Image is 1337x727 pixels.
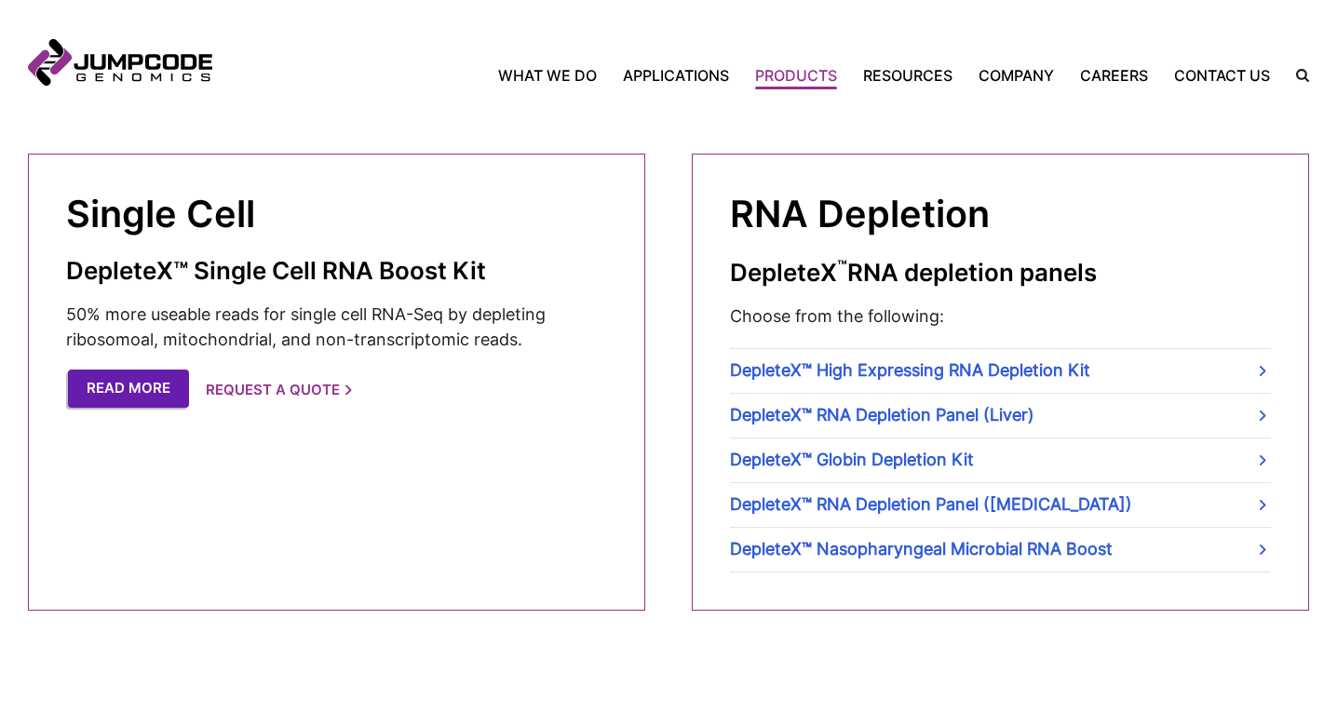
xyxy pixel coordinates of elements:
[212,64,1283,87] nav: Primary Navigation
[730,483,1272,527] a: DepleteX™ RNA Depletion Panel ([MEDICAL_DATA])
[498,64,610,87] a: What We Do
[68,370,189,408] a: Read More
[730,394,1272,438] a: DepleteX™ RNA Depletion Panel (Liver)
[610,64,742,87] a: Applications
[1161,64,1283,87] a: Contact Us
[730,438,1272,482] a: DepleteX™ Globin Depletion Kit
[66,192,608,238] h2: Single Cell
[66,303,608,353] p: 50% more useable reads for single cell RNA-Seq by depleting ribosomoal, mitochondrial, and non-tr...
[730,304,1272,330] p: Choose from the following:
[206,371,352,410] a: Request a Quote
[730,528,1272,572] a: DepleteX™ Nasopharyngeal Microbial RNA Boost
[730,349,1272,393] a: DepleteX™ High Expressing RNA Depletion Kit
[1067,64,1161,87] a: Careers
[66,257,608,285] h3: DepleteX™ Single Cell RNA Boost Kit
[837,256,847,276] sup: ™
[966,64,1067,87] a: Company
[742,64,850,87] a: Products
[730,257,1272,286] h3: DepleteX RNA depletion panels
[1283,69,1309,82] label: Search the site.
[730,192,1272,238] h2: RNA Depletion
[850,64,966,87] a: Resources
